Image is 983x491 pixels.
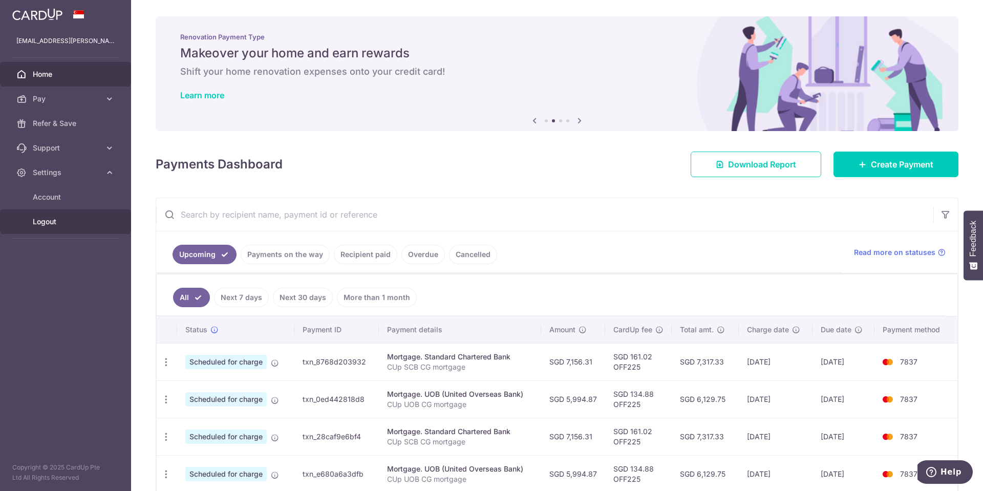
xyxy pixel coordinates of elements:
[854,247,935,258] span: Read more on statuses
[33,167,100,178] span: Settings
[173,288,210,307] a: All
[739,343,813,380] td: [DATE]
[185,325,207,335] span: Status
[180,66,934,78] h6: Shift your home renovation expenses onto your credit card!
[878,431,898,443] img: Bank Card
[334,245,397,264] a: Recipient paid
[854,247,946,258] a: Read more on statuses
[449,245,497,264] a: Cancelled
[900,432,917,441] span: 7837
[294,418,379,455] td: txn_28caf9e6bf4
[878,356,898,368] img: Bank Card
[387,437,533,447] p: CUp SCB CG mortgage
[969,221,978,257] span: Feedback
[874,316,957,343] th: Payment method
[33,118,100,129] span: Refer & Save
[294,316,379,343] th: Payment ID
[180,90,224,100] a: Learn more
[605,380,672,418] td: SGD 134.88 OFF225
[156,155,283,174] h4: Payments Dashboard
[672,418,739,455] td: SGD 7,317.33
[387,362,533,372] p: CUp SCB CG mortgage
[739,418,813,455] td: [DATE]
[33,94,100,104] span: Pay
[180,45,934,61] h5: Makeover your home and earn rewards
[185,355,267,369] span: Scheduled for charge
[337,288,417,307] a: More than 1 month
[241,245,330,264] a: Payments on the way
[541,343,605,380] td: SGD 7,156.31
[605,343,672,380] td: SGD 161.02 OFF225
[379,316,541,343] th: Payment details
[834,152,958,177] a: Create Payment
[900,469,917,478] span: 7837
[900,357,917,366] span: 7837
[294,380,379,418] td: txn_0ed442818d8
[273,288,333,307] a: Next 30 days
[613,325,652,335] span: CardUp fee
[185,430,267,444] span: Scheduled for charge
[156,198,933,231] input: Search by recipient name, payment id or reference
[680,325,714,335] span: Total amt.
[387,426,533,437] div: Mortgage. Standard Chartered Bank
[917,460,973,486] iframe: Opens a widget where you can find more information
[739,380,813,418] td: [DATE]
[541,418,605,455] td: SGD 7,156.31
[387,389,533,399] div: Mortgage. UOB (United Overseas Bank)
[387,399,533,410] p: CUp UOB CG mortgage
[387,474,533,484] p: CUp UOB CG mortgage
[878,468,898,480] img: Bank Card
[813,380,874,418] td: [DATE]
[605,418,672,455] td: SGD 161.02 OFF225
[821,325,851,335] span: Due date
[387,464,533,474] div: Mortgage. UOB (United Overseas Bank)
[900,395,917,403] span: 7837
[180,33,934,41] p: Renovation Payment Type
[173,245,237,264] a: Upcoming
[813,418,874,455] td: [DATE]
[185,392,267,407] span: Scheduled for charge
[672,343,739,380] td: SGD 7,317.33
[728,158,796,170] span: Download Report
[813,343,874,380] td: [DATE]
[541,380,605,418] td: SGD 5,994.87
[156,16,958,131] img: Renovation banner
[185,467,267,481] span: Scheduled for charge
[964,210,983,280] button: Feedback - Show survey
[33,143,100,153] span: Support
[16,36,115,46] p: [EMAIL_ADDRESS][PERSON_NAME][PERSON_NAME][DOMAIN_NAME]
[33,217,100,227] span: Logout
[33,192,100,202] span: Account
[878,393,898,405] img: Bank Card
[747,325,789,335] span: Charge date
[33,69,100,79] span: Home
[401,245,445,264] a: Overdue
[294,343,379,380] td: txn_8768d203932
[871,158,933,170] span: Create Payment
[12,8,62,20] img: CardUp
[214,288,269,307] a: Next 7 days
[672,380,739,418] td: SGD 6,129.75
[387,352,533,362] div: Mortgage. Standard Chartered Bank
[691,152,821,177] a: Download Report
[549,325,575,335] span: Amount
